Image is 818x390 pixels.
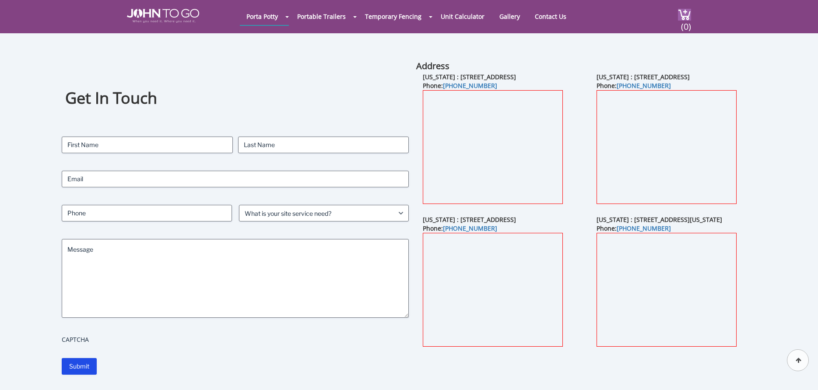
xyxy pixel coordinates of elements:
[423,224,497,232] b: Phone:
[62,335,409,344] label: CAPTCHA
[434,8,491,25] a: Unit Calculator
[443,81,497,90] a: [PHONE_NUMBER]
[678,9,691,21] img: cart a
[127,9,199,23] img: JOHN to go
[617,224,671,232] a: [PHONE_NUMBER]
[62,171,409,187] input: Email
[617,81,671,90] a: [PHONE_NUMBER]
[423,73,516,81] b: [US_STATE] : [STREET_ADDRESS]
[62,137,233,153] input: First Name
[597,73,690,81] b: [US_STATE] : [STREET_ADDRESS]
[783,355,818,390] button: Live Chat
[597,224,671,232] b: Phone:
[65,88,405,109] h1: Get In Touch
[238,137,409,153] input: Last Name
[681,14,691,32] span: (0)
[597,81,671,90] b: Phone:
[62,205,232,221] input: Phone
[358,8,428,25] a: Temporary Fencing
[443,224,497,232] a: [PHONE_NUMBER]
[240,8,284,25] a: Porta Potty
[423,215,516,224] b: [US_STATE] : [STREET_ADDRESS]
[528,8,573,25] a: Contact Us
[423,81,497,90] b: Phone:
[291,8,352,25] a: Portable Trailers
[597,215,722,224] b: [US_STATE] : [STREET_ADDRESS][US_STATE]
[416,60,449,72] b: Address
[493,8,527,25] a: Gallery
